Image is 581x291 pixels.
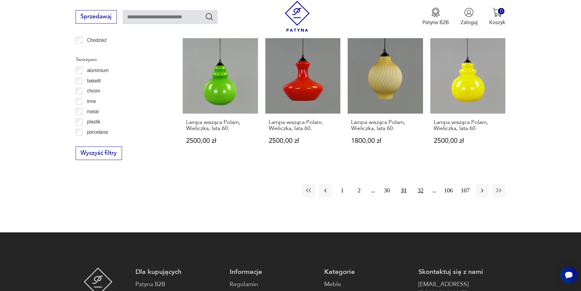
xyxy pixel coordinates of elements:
[498,8,504,14] div: 0
[380,184,393,197] button: 30
[414,184,427,197] button: 32
[135,280,222,289] a: Patyna B2B
[87,87,100,95] p: chrom
[87,108,99,116] p: metal
[87,128,108,136] p: porcelana
[434,138,502,144] p: 2500,00 zł
[348,38,423,158] a: Lampa wisząca Polam, Wieliczka, lata 60.Lampa wisząca Polam, Wieliczka, lata 60.1800,00 zł
[230,280,317,289] a: Regulamin
[560,267,577,284] iframe: Smartsupp widget button
[87,118,100,126] p: plastik
[351,119,420,132] h3: Lampa wisząca Polam, Wieliczka, lata 60.
[87,138,102,146] p: porcelit
[87,97,96,105] p: inne
[422,8,449,26] a: Ikona medaluPatyna B2B
[324,267,411,276] p: Kategorie
[324,280,411,289] a: Meble
[431,8,440,17] img: Ikona medalu
[422,19,449,26] p: Patyna B2B
[87,77,101,85] p: bakelit
[351,138,420,144] p: 1800,00 zł
[336,184,349,197] button: 1
[76,147,122,160] button: Wyczyść filtry
[418,267,505,276] p: Skontaktuj się z nami
[87,46,105,54] p: Ćmielów
[353,184,366,197] button: 2
[489,8,505,26] button: 0Koszyk
[464,8,474,17] img: Ikonka użytkownika
[461,8,478,26] button: Zaloguj
[76,10,117,24] button: Sprzedawaj
[230,267,317,276] p: Informacje
[434,119,502,132] h3: Lampa wisząca Polam, Wieliczka, lata 60.
[183,38,258,158] a: Lampa wisząca Polam, Wieliczka, lata 60.Lampa wisząca Polam, Wieliczka, lata 60.2500,00 zł
[461,19,478,26] p: Zaloguj
[186,138,255,144] p: 2500,00 zł
[87,36,107,44] p: Chodzież
[186,119,255,132] h3: Lampa wisząca Polam, Wieliczka, lata 60.
[76,56,165,64] p: Tworzywo
[87,67,109,75] p: aluminium
[205,12,214,21] button: Szukaj
[422,8,449,26] button: Patyna B2B
[430,38,506,158] a: Lampa wisząca Polam, Wieliczka, lata 60.Lampa wisząca Polam, Wieliczka, lata 60.2500,00 zł
[265,38,341,158] a: Lampa wisząca Polam, Wieliczka, lata 60.Lampa wisząca Polam, Wieliczka, lata 60.2500,00 zł
[269,119,337,132] h3: Lampa wisząca Polam, Wieliczka, lata 60.
[282,1,313,32] img: Patyna - sklep z meblami i dekoracjami vintage
[489,19,505,26] p: Koszyk
[269,138,337,144] p: 2500,00 zł
[76,15,117,20] a: Sprzedawaj
[397,184,410,197] button: 31
[459,184,472,197] button: 107
[135,267,222,276] p: Dla kupujących
[493,8,502,17] img: Ikona koszyka
[442,184,455,197] button: 106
